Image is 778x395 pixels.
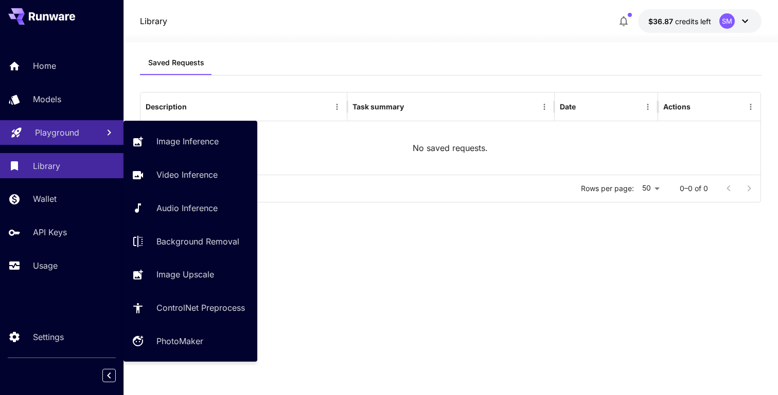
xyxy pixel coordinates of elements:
div: $36.87027 [648,16,711,27]
p: 0–0 of 0 [680,183,708,194]
p: Video Inference [156,168,218,181]
p: Image Upscale [156,268,214,280]
p: Rows per page: [581,183,634,194]
p: Audio Inference [156,202,218,214]
button: Sort [405,100,419,114]
a: Image Upscale [123,262,257,287]
button: $36.87027 [638,9,762,33]
button: Menu [744,100,758,114]
p: Models [33,93,61,105]
p: Wallet [33,193,57,205]
p: Settings [33,331,64,343]
a: PhotoMaker [123,329,257,354]
p: Library [33,160,60,172]
nav: breadcrumb [140,15,167,27]
p: PhotoMaker [156,335,203,347]
button: Menu [537,100,552,114]
button: Menu [641,100,655,114]
p: Background Removal [156,235,239,248]
a: Image Inference [123,129,257,154]
span: $36.87 [648,17,675,26]
a: Audio Inference [123,196,257,221]
p: No saved requests. [413,142,488,154]
a: ControlNet Preprocess [123,295,257,321]
a: Background Removal [123,229,257,254]
div: 50 [638,181,663,196]
button: Collapse sidebar [102,369,116,382]
div: SM [719,13,735,29]
span: Saved Requests [148,58,204,67]
div: Task summary [352,102,404,111]
button: Sort [577,100,591,114]
p: ControlNet Preprocess [156,302,245,314]
div: Date [560,102,576,111]
p: Library [140,15,167,27]
div: Collapse sidebar [110,366,123,385]
button: Sort [188,100,202,114]
div: Description [146,102,187,111]
a: Video Inference [123,162,257,187]
p: Home [33,60,56,72]
p: Image Inference [156,135,219,147]
span: credits left [675,17,711,26]
p: API Keys [33,226,67,238]
button: Menu [330,100,344,114]
p: Playground [35,126,79,139]
p: Usage [33,259,58,272]
div: Actions [663,102,691,111]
